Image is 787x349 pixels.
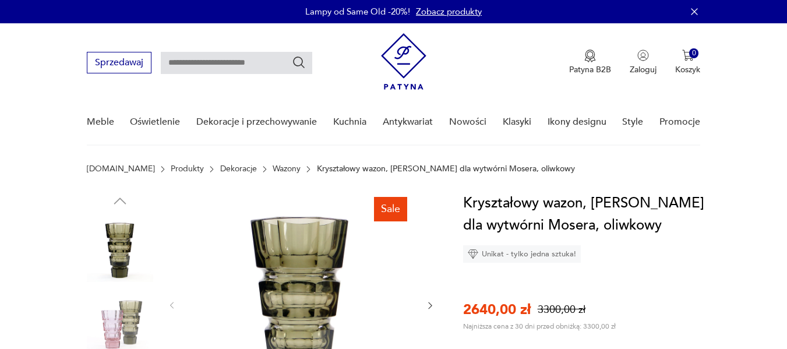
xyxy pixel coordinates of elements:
img: Ikona medalu [584,50,596,62]
p: Patyna B2B [569,64,611,75]
a: Promocje [659,100,700,144]
img: Zdjęcie produktu Kryształowy wazon, J. Hoffmann dla wytwórni Mosera, oliwkowy [87,216,153,282]
a: Nowości [449,100,486,144]
a: Dekoracje [220,164,257,174]
p: Najniższa cena z 30 dni przed obniżką: 3300,00 zł [463,322,616,331]
button: Sprzedawaj [87,52,151,73]
img: Ikona diamentu [468,249,478,259]
a: Dekoracje i przechowywanie [196,100,317,144]
p: Lampy od Same Old -20%! [305,6,410,17]
div: 0 [689,48,699,58]
div: Sale [374,197,407,221]
a: Antykwariat [383,100,433,144]
button: 0Koszyk [675,50,700,75]
p: Zaloguj [630,64,657,75]
p: 3300,00 zł [538,302,585,317]
p: Koszyk [675,64,700,75]
button: Szukaj [292,55,306,69]
p: Kryształowy wazon, [PERSON_NAME] dla wytwórni Mosera, oliwkowy [317,164,575,174]
p: 2640,00 zł [463,300,531,319]
button: Zaloguj [630,50,657,75]
a: Ikony designu [548,100,606,144]
a: [DOMAIN_NAME] [87,164,155,174]
img: Patyna - sklep z meblami i dekoracjami vintage [381,33,426,90]
a: Zobacz produkty [416,6,482,17]
div: Unikat - tylko jedna sztuka! [463,245,581,263]
button: Patyna B2B [569,50,611,75]
a: Ikona medaluPatyna B2B [569,50,611,75]
a: Oświetlenie [130,100,180,144]
a: Wazony [273,164,301,174]
a: Meble [87,100,114,144]
h1: Kryształowy wazon, [PERSON_NAME] dla wytwórni Mosera, oliwkowy [463,192,709,237]
a: Kuchnia [333,100,366,144]
a: Style [622,100,643,144]
img: Ikonka użytkownika [637,50,649,61]
img: Ikona koszyka [682,50,694,61]
a: Produkty [171,164,204,174]
a: Sprzedawaj [87,59,151,68]
a: Klasyki [503,100,531,144]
